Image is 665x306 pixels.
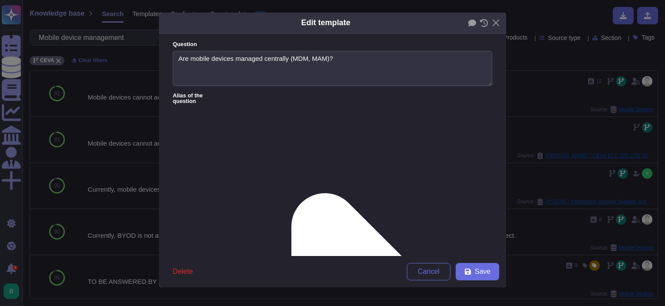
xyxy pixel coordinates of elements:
div: Edit template [301,17,350,29]
button: Close [489,16,503,30]
textarea: Are mobile devices managed centrally (MDM, MAM)? [173,51,492,86]
span: Save [475,268,490,275]
label: Question [173,42,492,47]
button: Save [456,263,499,280]
button: Delete [166,263,200,280]
span: Cancel [418,268,440,275]
span: Delete [173,268,193,275]
button: Cancel [407,263,450,280]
